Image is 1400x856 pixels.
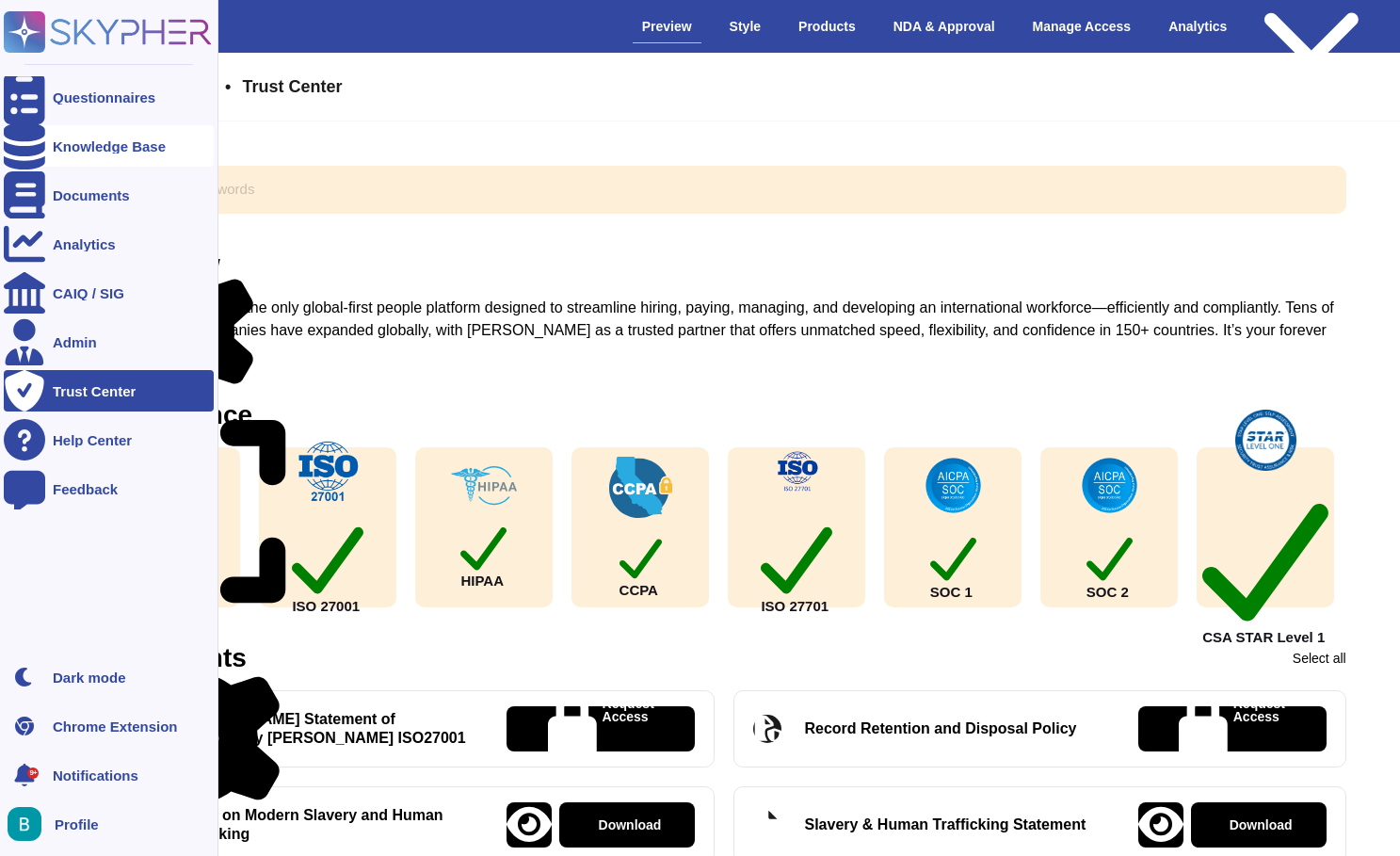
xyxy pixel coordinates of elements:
[766,441,828,502] img: check
[1086,531,1133,598] div: SOC 2
[789,10,865,42] div: Products
[720,10,770,42] div: Style
[4,125,214,167] a: Knowledge Base
[804,719,1076,738] div: Record Retention and Disposal Policy
[4,468,214,509] a: Feedback
[53,237,116,251] div: Analytics
[173,806,484,844] div: Policy on Modern Slavery and Human Trafficking
[1235,410,1296,471] img: check
[4,370,214,412] a: Trust Center
[4,419,214,460] a: Help Center
[609,457,672,518] img: check
[4,76,214,118] a: Questionnaires
[53,384,136,398] div: Trust Center
[27,767,39,779] div: 9+
[1079,455,1140,516] img: check
[930,531,976,598] div: SOC 1
[53,433,132,447] div: Help Center
[55,817,99,832] span: Profile
[173,710,484,748] div: [PERSON_NAME] Statement of Applicability [PERSON_NAME] ISO27001
[103,251,220,278] div: Overview
[53,670,126,685] div: Dark mode
[1293,652,1346,665] div: Select all
[4,223,214,265] a: Analytics
[4,705,214,747] a: Chrome Extension
[451,466,517,506] img: check
[4,321,214,363] a: Admin
[8,807,41,841] img: user
[242,78,342,95] span: Trust Center
[4,272,214,314] a: CAIQ / SIG
[225,78,231,95] span: •
[53,188,130,202] div: Documents
[53,482,118,496] div: Feedback
[53,139,166,153] div: Knowledge Base
[1202,486,1328,644] div: CSA STAR Level 1
[53,719,178,734] div: Chrome Extension
[103,645,246,671] div: Documents
[103,402,252,428] div: Compliance
[53,768,138,783] span: Notifications
[1159,10,1236,42] div: Analytics
[923,455,984,516] img: check
[4,803,55,845] button: user
[884,10,1005,42] div: NDA & Approval
[1233,697,1285,762] p: Request Access
[633,10,701,43] div: Preview
[53,90,155,105] div: Questionnaires
[103,297,1345,364] div: [PERSON_NAME] is the only global-first people platform designed to streamline hiring, paying, man...
[620,533,663,596] div: CCPA
[460,521,507,589] div: HIPAA
[4,174,214,216] a: Documents
[804,816,1086,834] div: Slavery & Human Trafficking Statement
[296,441,361,502] img: check
[761,517,832,613] div: ISO 27701
[292,517,363,613] div: ISO 27001
[1230,818,1293,832] p: Download
[603,697,654,762] p: Request Access
[599,818,662,832] p: Download
[53,335,97,349] div: Admin
[1023,10,1141,42] div: Manage Access
[116,173,1332,206] input: Search by keywords
[53,286,124,300] div: CAIQ / SIG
